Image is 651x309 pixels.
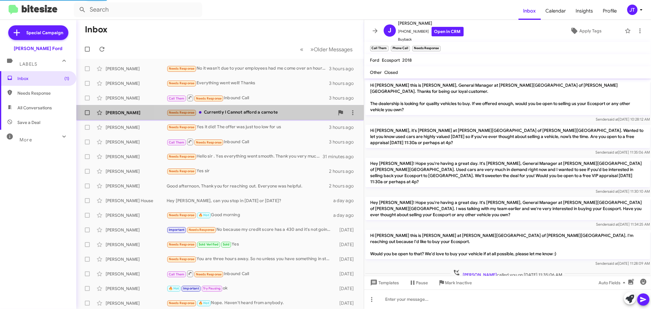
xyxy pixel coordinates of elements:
span: All Conversations [17,105,52,111]
div: [DATE] [335,300,359,306]
div: 3 hours ago [329,66,359,72]
button: Pause [404,277,433,288]
div: JT [627,5,638,15]
input: Search [74,2,202,17]
span: Sender [DATE] 11:30:10 AM [596,189,650,194]
div: [PERSON_NAME] [106,212,167,218]
span: Important [183,286,199,290]
span: Other [370,70,382,75]
button: Previous [297,43,307,56]
div: 31 minutes ago [323,154,359,160]
span: 2018 [403,57,412,63]
div: [DATE] [335,256,359,262]
div: Currently I Cannot afford a carnote [167,109,335,116]
div: [DATE] [335,271,359,277]
div: Hey [PERSON_NAME], can you stop in [DATE] or [DATE]? [167,198,333,204]
p: Hi [PERSON_NAME] this is [PERSON_NAME] at [PERSON_NAME][GEOGRAPHIC_DATA] of [PERSON_NAME][GEOGRAP... [365,230,650,259]
p: Hey [PERSON_NAME]! Hope you're having a great day. It's [PERSON_NAME], General Manager at [PERSON... [365,197,650,220]
span: Needs Response [169,81,195,85]
span: Sender [DATE] 11:28:09 AM [595,261,650,266]
nav: Page navigation example [297,43,356,56]
span: Needs Response [196,272,222,276]
a: Profile [598,2,622,20]
div: [PERSON_NAME] [106,168,167,174]
span: (1) [64,75,69,82]
div: 3 hours ago [329,80,359,86]
button: Templates [364,277,404,288]
div: Inbound Call [167,94,329,102]
span: Call Them [169,272,185,276]
span: Needs Response [17,90,69,96]
div: Good morning [167,212,333,219]
h1: Inbox [85,25,107,35]
div: Yes sir [167,168,329,175]
span: More [20,137,32,143]
span: Inbox [17,75,69,82]
div: Nope. Haven't heard from anybody. [167,300,335,307]
span: Needs Response [196,96,222,100]
small: Call Them [370,46,389,51]
span: 🔥 Hot [199,213,209,217]
span: Needs Response [169,242,195,246]
div: 3 hours ago [329,139,359,145]
span: Older Messages [314,46,353,53]
span: J [388,26,391,35]
div: [PERSON_NAME] [106,139,167,145]
span: Save a Deal [17,119,40,125]
div: Hello sir . Yes everything went smooth. Thank you very much for the follow up [167,153,323,160]
div: [DATE] [335,242,359,248]
a: Open in CRM [432,27,464,36]
div: No it wasn't due to your employees had me come over an hour drive for a vehicle in fact you didn'... [167,65,329,72]
div: 3 hours ago [329,95,359,101]
span: Sold Verified [199,242,219,246]
span: Insights [571,2,598,20]
span: [PERSON_NAME] [398,20,464,27]
span: « [300,45,304,53]
span: said at [608,117,618,122]
span: Needs Response [169,67,195,71]
span: said at [608,222,619,227]
span: 🔥 Hot [199,301,209,305]
div: [DATE] [335,285,359,292]
small: Needs Response [412,46,440,51]
div: You are three hours away. So no unless you have something in stock. [167,256,335,263]
a: Special Campaign [8,25,68,40]
div: [PERSON_NAME] House [106,198,167,204]
div: [PERSON_NAME] Ford [14,45,63,52]
p: Hey [PERSON_NAME]! Hope you're having a great day. It's [PERSON_NAME], General Manager at [PERSON... [365,158,650,187]
span: 🔥 Hot [169,286,179,290]
span: Mark Inactive [445,277,472,288]
div: Inbound Call [167,138,329,146]
div: Yes [167,241,335,248]
div: 2 hours ago [329,183,359,189]
a: Calendar [541,2,571,20]
div: [PERSON_NAME] [106,80,167,86]
div: [PERSON_NAME] [106,242,167,248]
span: Needs Response [169,213,195,217]
span: Needs Response [196,140,222,144]
span: Pause [416,277,428,288]
span: Special Campaign [27,30,63,36]
span: Closed [385,70,398,75]
div: [PERSON_NAME] [106,183,167,189]
span: Auto Fields [599,277,628,288]
button: Auto Fields [594,277,633,288]
div: Everything went well! Thanks [167,80,329,87]
span: Needs Response [169,301,195,305]
div: 2 hours ago [329,168,359,174]
button: Apply Tags [549,25,622,36]
span: Sender [DATE] 11:34:25 AM [596,222,650,227]
span: [PERSON_NAME] [463,272,497,278]
span: Needs Response [169,111,195,115]
div: [PERSON_NAME] [106,124,167,130]
div: [PERSON_NAME] [106,300,167,306]
div: Inbound Call [167,270,335,278]
span: Sold [223,242,230,246]
span: Call Them [169,140,185,144]
div: a day ago [333,198,359,204]
div: [PERSON_NAME] [106,256,167,262]
span: said at [607,150,618,154]
span: Buyback [398,36,464,42]
div: [PERSON_NAME] [106,154,167,160]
